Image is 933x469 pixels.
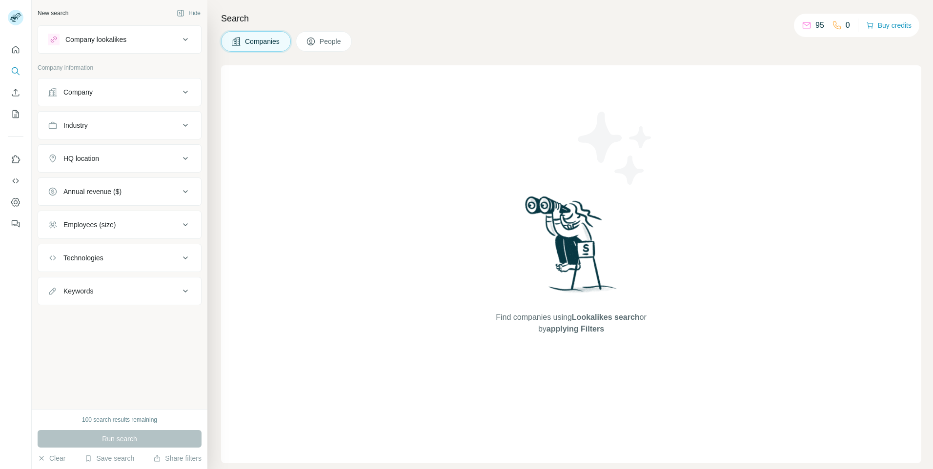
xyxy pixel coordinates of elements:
button: Employees (size) [38,213,201,236]
h4: Search [221,12,921,25]
div: Technologies [63,253,103,263]
button: HQ location [38,147,201,170]
button: My lists [8,105,23,123]
button: Company [38,80,201,104]
span: applying Filters [547,325,604,333]
div: Employees (size) [63,220,116,230]
button: Quick start [8,41,23,59]
div: Company lookalikes [65,35,126,44]
button: Save search [84,453,134,463]
button: Annual revenue ($) [38,180,201,203]
button: Share filters [153,453,202,463]
button: Clear [38,453,65,463]
button: Company lookalikes [38,28,201,51]
p: 0 [846,20,850,31]
button: Use Surfe API [8,172,23,190]
span: Find companies using or by [493,312,649,335]
div: HQ location [63,154,99,163]
p: 95 [815,20,824,31]
span: Lookalikes search [572,313,640,321]
button: Use Surfe on LinkedIn [8,151,23,168]
div: Annual revenue ($) [63,187,122,196]
button: Hide [170,6,207,20]
span: People [320,37,342,46]
p: Company information [38,63,202,72]
button: Keywords [38,279,201,303]
button: Feedback [8,215,23,233]
button: Search [8,62,23,80]
div: Company [63,87,93,97]
button: Dashboard [8,194,23,211]
div: New search [38,9,68,18]
button: Technologies [38,246,201,270]
div: 100 search results remaining [82,415,157,424]
button: Industry [38,114,201,137]
img: Surfe Illustration - Woman searching with binoculars [521,194,622,302]
div: Industry [63,120,88,130]
div: Keywords [63,286,93,296]
button: Enrich CSV [8,84,23,101]
span: Companies [245,37,281,46]
img: Surfe Illustration - Stars [571,104,659,192]
button: Buy credits [866,19,912,32]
